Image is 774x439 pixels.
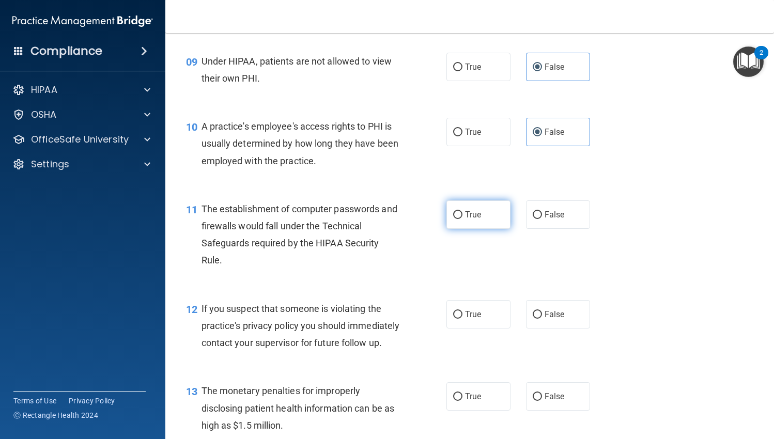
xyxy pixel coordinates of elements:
input: False [533,211,542,219]
span: 09 [186,56,197,68]
span: True [465,62,481,72]
a: Terms of Use [13,396,56,406]
span: False [545,210,565,219]
span: 10 [186,121,197,133]
input: False [533,129,542,136]
h4: Compliance [30,44,102,58]
a: OSHA [12,108,150,121]
span: Ⓒ Rectangle Health 2024 [13,410,98,420]
p: OSHA [31,108,57,121]
a: Settings [12,158,150,170]
span: 12 [186,303,197,316]
span: True [465,309,481,319]
span: 11 [186,203,197,216]
a: HIPAA [12,84,150,96]
input: True [453,393,462,401]
span: False [545,62,565,72]
input: False [533,64,542,71]
input: False [533,311,542,319]
span: A practice's employee's access rights to PHI is usually determined by how long they have been emp... [202,121,399,166]
span: 13 [186,385,197,398]
span: The establishment of computer passwords and firewalls would fall under the Technical Safeguards r... [202,203,397,266]
span: True [465,391,481,401]
span: The monetary penalties for improperly disclosing patient health information can be as high as $1.... [202,385,395,430]
input: True [453,129,462,136]
a: Privacy Policy [69,396,115,406]
input: True [453,211,462,219]
div: 2 [760,53,763,66]
img: PMB logo [12,11,153,32]
input: True [453,64,462,71]
input: False [533,393,542,401]
p: Settings [31,158,69,170]
span: False [545,391,565,401]
span: If you suspect that someone is violating the practice's privacy policy you should immediately con... [202,303,400,348]
span: False [545,309,565,319]
a: OfficeSafe University [12,133,150,146]
span: True [465,127,481,137]
button: Open Resource Center, 2 new notifications [733,46,764,77]
p: OfficeSafe University [31,133,129,146]
span: Under HIPAA, patients are not allowed to view their own PHI. [202,56,392,84]
p: HIPAA [31,84,57,96]
span: False [545,127,565,137]
span: True [465,210,481,219]
input: True [453,311,462,319]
